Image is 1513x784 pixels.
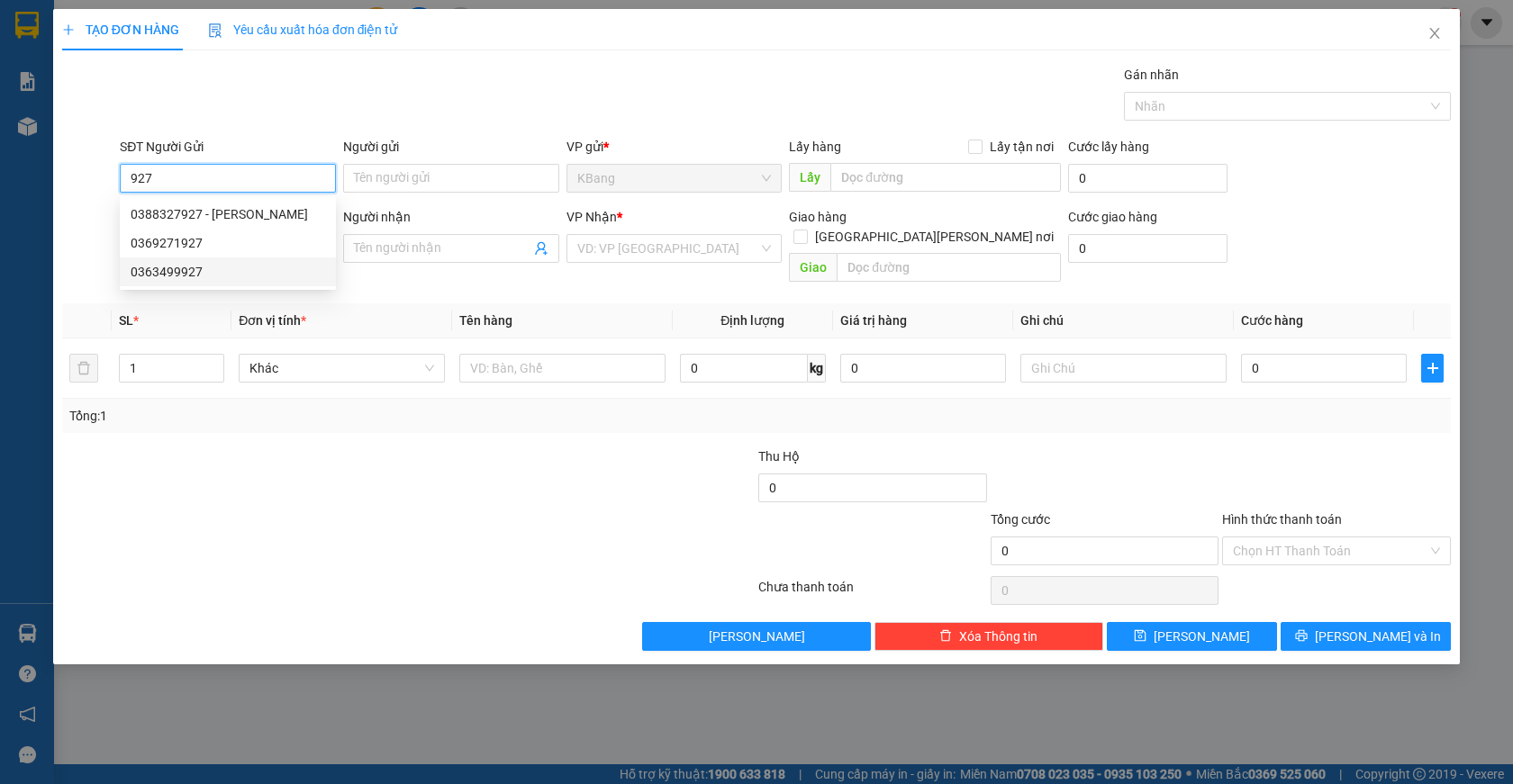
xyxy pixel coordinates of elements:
label: Gán nhãn [1124,68,1179,82]
span: Lấy tận nơi [983,137,1061,157]
span: [GEOGRAPHIC_DATA][PERSON_NAME] nơi [808,227,1061,247]
button: delete [69,354,98,383]
span: Giao hàng [789,210,847,224]
span: Giao [789,253,837,282]
div: 0363499927 [120,257,336,286]
span: user-add [534,241,548,256]
input: Ghi Chú [1020,354,1227,383]
span: KBang [577,165,772,192]
div: 0369271927 [131,233,325,253]
button: printer[PERSON_NAME] và In [1281,622,1451,651]
span: Lấy hàng [789,140,841,154]
label: Cước lấy hàng [1068,140,1149,154]
span: Xóa Thông tin [959,626,1037,646]
input: 0 [840,354,1006,383]
span: close [1427,26,1442,41]
div: 0388327927 - tuyển [120,200,336,229]
th: Ghi chú [1013,303,1234,338]
button: save[PERSON_NAME] [1107,622,1277,651]
span: printer [1295,629,1308,644]
input: Cước lấy hàng [1068,164,1228,193]
input: Cước giao hàng [1068,234,1228,263]
span: TẠO ĐƠN HÀNG [62,23,179,37]
span: Giá trị hàng [840,313,907,328]
span: [PERSON_NAME] và In [1315,626,1441,646]
span: Tên hàng [459,313,512,328]
div: Người nhận [343,207,559,227]
button: deleteXóa Thông tin [874,622,1103,651]
button: [PERSON_NAME] [642,622,871,651]
div: Tổng: 1 [69,406,584,426]
span: save [1134,629,1146,644]
span: Yêu cầu xuất hóa đơn điện tử [208,23,398,37]
label: Hình thức thanh toán [1222,512,1342,527]
button: plus [1421,354,1444,383]
span: kg [808,354,826,383]
span: delete [939,629,952,644]
span: Cước hàng [1241,313,1303,328]
input: Dọc đường [837,253,1061,282]
div: Chưa thanh toán [756,577,989,608]
div: 0363499927 [131,262,325,282]
span: [PERSON_NAME] [1154,626,1250,646]
div: 0369271927 [120,229,336,257]
span: Định lượng [720,313,784,328]
span: Khác [249,355,434,382]
img: icon [208,23,222,38]
label: Cước giao hàng [1068,210,1157,224]
span: Thu Hộ [758,449,800,464]
span: plus [62,23,75,36]
button: Close [1409,9,1460,59]
span: Lấy [789,163,830,192]
span: [PERSON_NAME] [709,626,805,646]
span: plus [1422,361,1443,375]
span: Đơn vị tính [239,313,306,328]
span: SL [119,313,133,328]
span: Tổng cước [991,512,1050,527]
div: SĐT Người Gửi [120,137,336,157]
div: VP gửi [566,137,783,157]
input: VD: Bàn, Ghế [459,354,666,383]
span: VP Nhận [566,210,617,224]
div: Người gửi [343,137,559,157]
div: 0388327927 - [PERSON_NAME] [131,204,325,224]
input: Dọc đường [830,163,1061,192]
